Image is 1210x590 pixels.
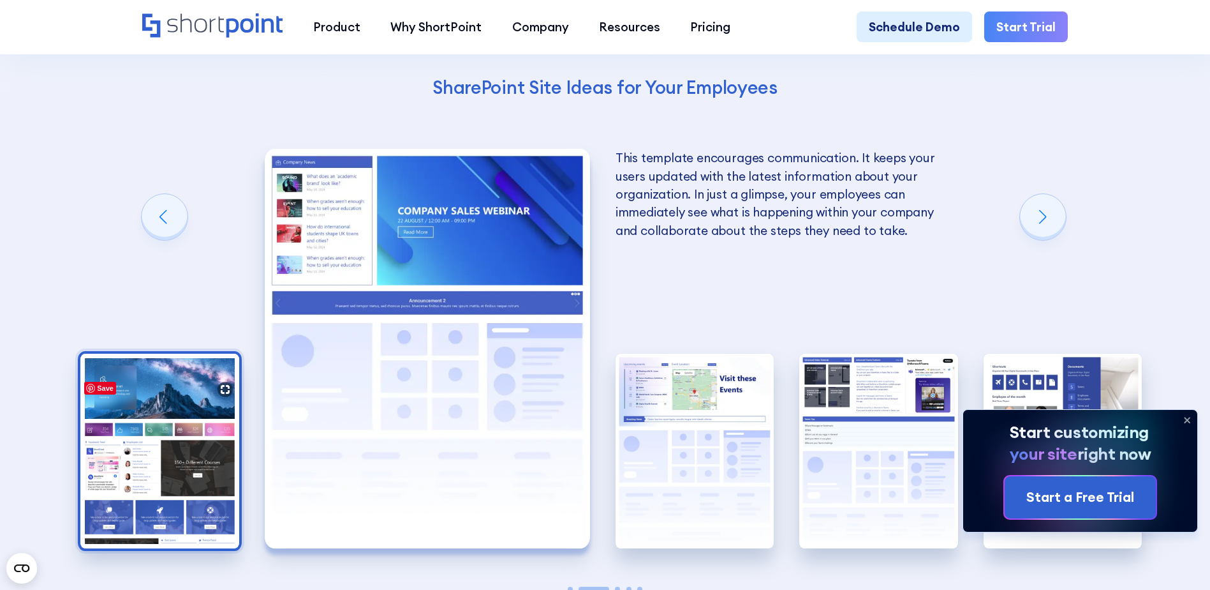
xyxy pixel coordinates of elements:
div: Why ShortPoint [390,18,482,36]
a: Start Trial [984,11,1068,42]
button: Open CMP widget [6,553,37,584]
div: Start a Free Trial [1026,487,1134,508]
a: Start a Free Trial [1005,476,1156,518]
img: Best SharePoint Intranet Site Designs [80,354,239,548]
span: Save [84,382,116,395]
div: Pricing [690,18,730,36]
div: Next slide [1020,194,1066,240]
div: Company [512,18,569,36]
p: This template encourages communication. It keeps your users updated with the latest information a... [616,149,941,239]
a: Schedule Demo [857,11,972,42]
a: Product [298,11,375,42]
div: Previous slide [142,194,188,240]
img: SharePoint Communication site example for news [799,354,958,548]
div: 3 / 5 [616,354,774,548]
div: 5 / 5 [984,354,1142,548]
img: Internal SharePoint site example for company policy [616,354,774,548]
div: Resources [599,18,660,36]
div: Product [313,18,360,36]
img: HR SharePoint site example for documents [984,354,1142,548]
div: 1 / 5 [80,354,239,548]
a: Company [497,11,584,42]
div: 4 / 5 [799,354,958,548]
a: Pricing [675,11,746,42]
div: 2 / 5 [265,149,590,548]
h4: SharePoint Site Ideas for Your Employees [265,76,945,100]
a: Why ShortPoint [376,11,497,42]
a: Home [142,13,283,40]
a: Resources [584,11,675,42]
img: HR SharePoint site example for Homepage [265,149,590,548]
